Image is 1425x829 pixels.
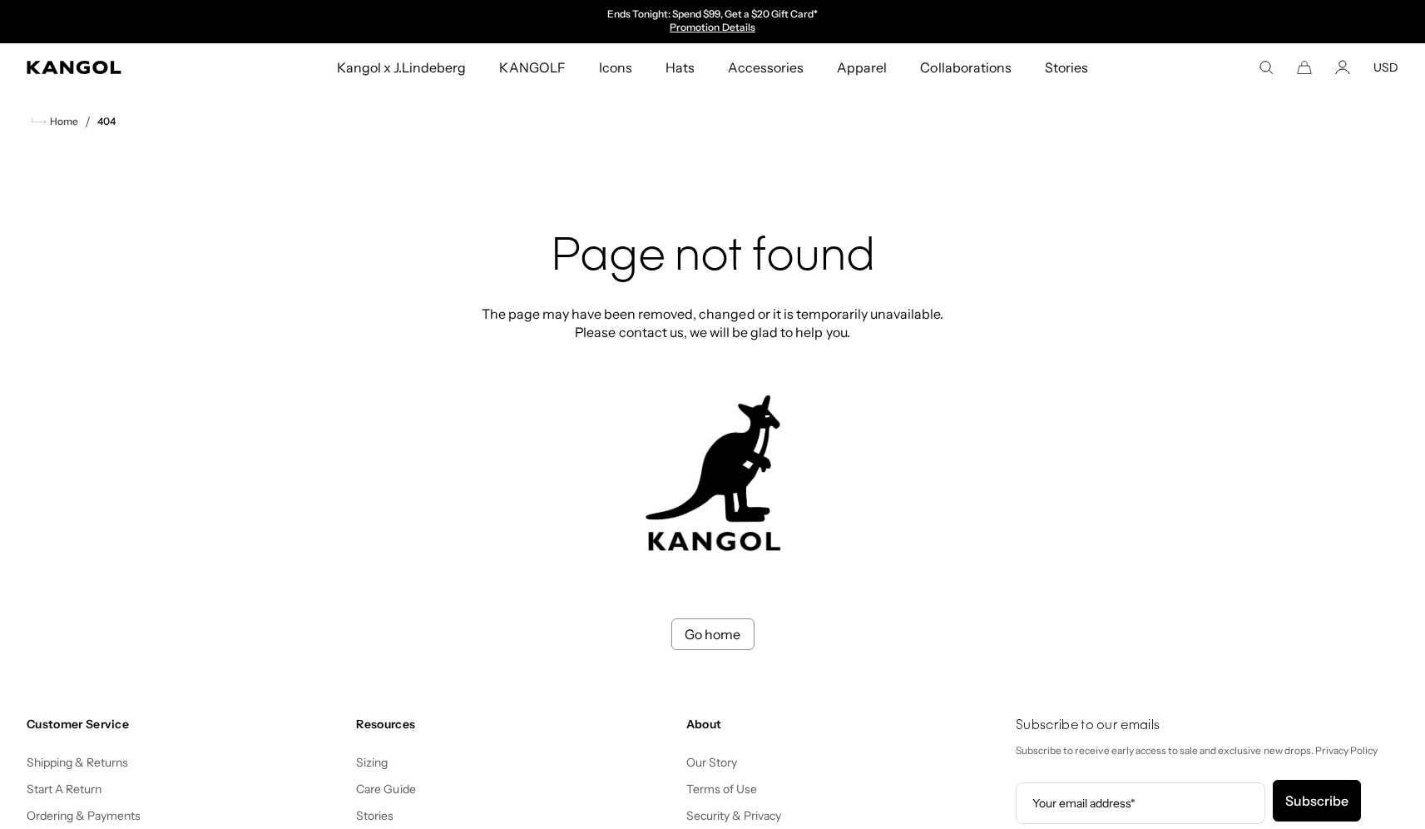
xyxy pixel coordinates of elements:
h4: Resources [356,717,672,732]
h4: Subscribe to our emails [1016,717,1398,735]
a: Home [32,114,78,129]
div: Announcement [542,8,884,35]
h4: About [686,717,1002,732]
p: Subscribe to receive early access to sale and exclusive new drops. Privacy Policy [1016,742,1398,760]
a: Promotion Details [670,21,755,33]
a: Go home [671,618,755,650]
span: Apparel [837,43,887,92]
button: Subscribe [1273,780,1361,822]
p: Ends Tonight: Spend $99, Get a $20 Gift Card* [607,8,818,22]
span: Icons [599,43,632,92]
a: Hats [649,43,711,92]
a: Care Guide [356,782,415,797]
p: The page may have been removed, changed or it is temporarily unavailable. Please contact us, we w... [477,305,949,341]
span: Home [47,116,78,127]
a: Stories [1028,43,1105,92]
a: Apparel [820,43,903,92]
span: Collaborations [920,43,1011,92]
slideshow-component: Announcement bar [542,8,884,35]
button: USD [1373,60,1398,75]
a: Terms of Use [686,782,757,797]
a: Icons [582,43,649,92]
a: Start A Return [27,782,101,797]
span: KANGOLF [499,43,565,92]
a: Our Story [686,755,737,770]
a: Ordering & Payments [27,808,141,823]
a: Kangol x J.Lindeberg [320,43,483,92]
h4: Customer Service [27,717,343,732]
li: / [78,112,91,132]
a: 404 [97,116,116,127]
a: Shipping & Returns [27,755,129,770]
span: Accessories [728,43,804,92]
a: Security & Privacy [686,808,782,823]
span: Kangol x J.Lindeberg [337,43,467,92]
a: Account [1335,60,1350,75]
a: KANGOLF [482,43,581,92]
button: Cart [1297,60,1312,75]
a: Accessories [711,43,820,92]
div: 1 of 2 [542,8,884,35]
summary: Search here [1259,60,1274,75]
span: Stories [1045,43,1088,92]
img: kangol-404-logo.jpg [642,395,784,552]
a: Kangol [27,61,222,74]
a: Collaborations [903,43,1027,92]
h2: Page not found [477,231,949,285]
span: Hats [665,43,695,92]
a: Sizing [356,755,388,770]
a: Stories [356,808,393,823]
